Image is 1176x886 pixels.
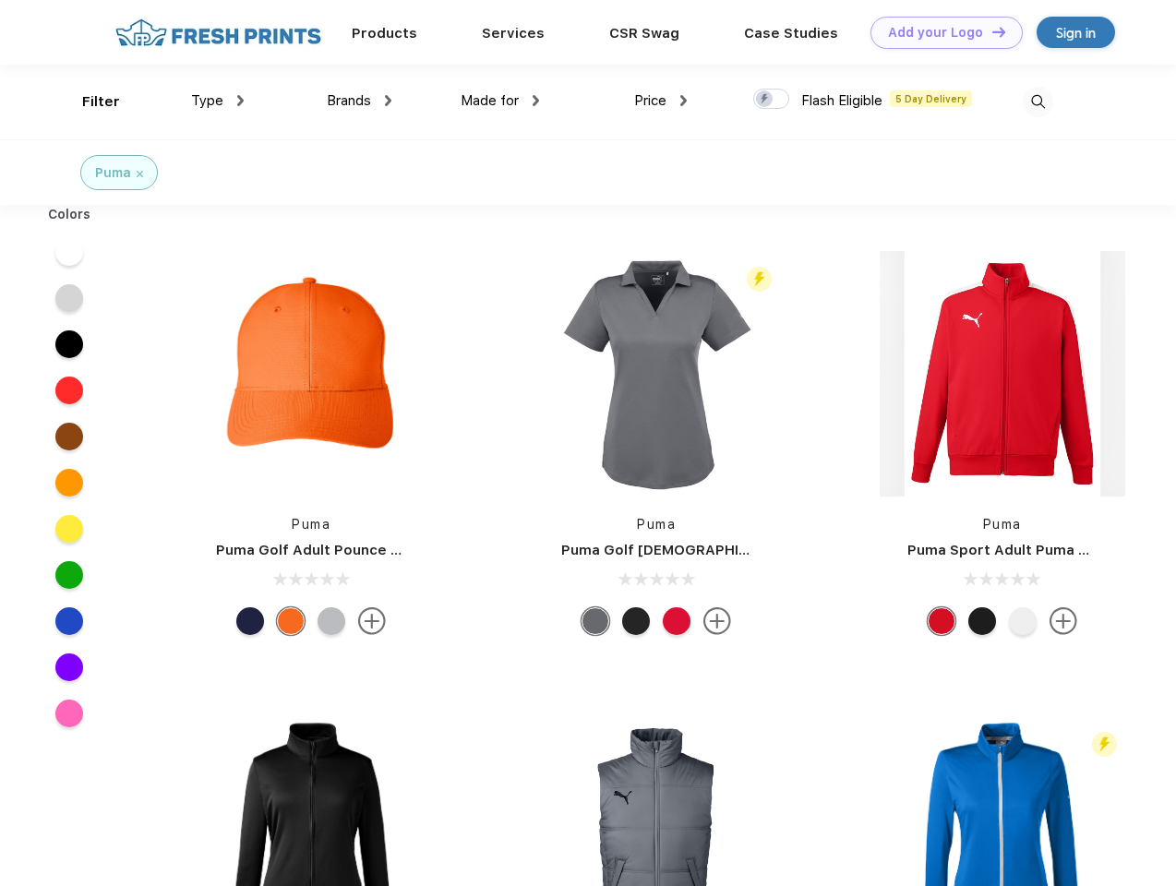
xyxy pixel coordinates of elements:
[561,542,904,558] a: Puma Golf [DEMOGRAPHIC_DATA]' Icon Golf Polo
[992,27,1005,37] img: DT
[637,517,676,532] a: Puma
[358,607,386,635] img: more.svg
[534,251,779,497] img: func=resize&h=266
[890,90,972,107] span: 5 Day Delivery
[277,607,305,635] div: Vibrant Orange
[622,607,650,635] div: Puma Black
[680,95,687,106] img: dropdown.png
[968,607,996,635] div: Puma Black
[888,25,983,41] div: Add your Logo
[1050,607,1077,635] img: more.svg
[137,171,143,177] img: filter_cancel.svg
[461,92,519,109] span: Made for
[582,607,609,635] div: Quiet Shade
[34,205,105,224] div: Colors
[82,91,120,113] div: Filter
[609,25,679,42] a: CSR Swag
[634,92,666,109] span: Price
[191,92,223,109] span: Type
[1056,22,1096,43] div: Sign in
[236,607,264,635] div: Peacoat
[327,92,371,109] span: Brands
[482,25,545,42] a: Services
[216,542,498,558] a: Puma Golf Adult Pounce Adjustable Cap
[110,17,327,49] img: fo%20logo%202.webp
[747,267,772,292] img: flash_active_toggle.svg
[1092,732,1117,757] img: flash_active_toggle.svg
[533,95,539,106] img: dropdown.png
[292,517,330,532] a: Puma
[1037,17,1115,48] a: Sign in
[188,251,434,497] img: func=resize&h=266
[880,251,1125,497] img: func=resize&h=266
[983,517,1022,532] a: Puma
[801,92,882,109] span: Flash Eligible
[663,607,690,635] div: High Risk Red
[385,95,391,106] img: dropdown.png
[703,607,731,635] img: more.svg
[352,25,417,42] a: Products
[318,607,345,635] div: Quarry
[1023,87,1053,117] img: desktop_search.svg
[1009,607,1037,635] div: White and Quiet Shade
[237,95,244,106] img: dropdown.png
[95,163,131,183] div: Puma
[928,607,955,635] div: High Risk Red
